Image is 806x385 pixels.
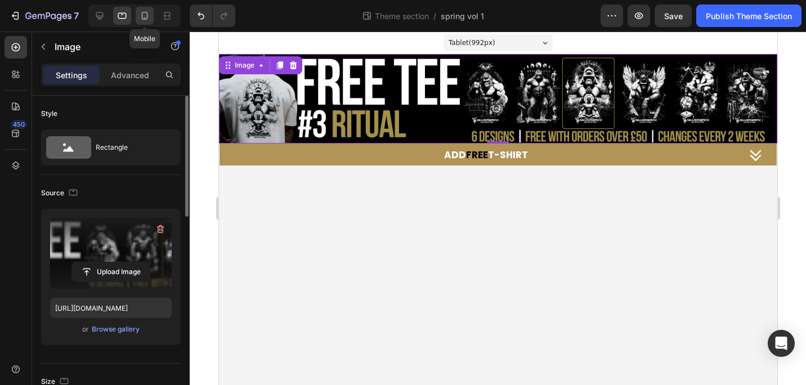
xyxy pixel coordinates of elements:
[441,10,484,22] span: spring vol 1
[5,5,84,27] button: 7
[664,11,683,21] span: Save
[91,324,140,335] button: Browse gallery
[225,117,247,130] span: ADD
[41,109,57,119] div: Style
[82,323,89,336] span: or
[768,330,795,357] div: Open Intercom Messenger
[433,10,436,22] span: /
[269,117,309,130] span: T-SHIRT
[50,298,172,318] input: https://example.com/image.jpg
[111,69,149,81] p: Advanced
[655,5,692,27] button: Save
[219,32,777,385] iframe: Design area
[41,186,80,201] div: Source
[56,69,87,81] p: Settings
[96,135,164,160] div: Rectangle
[55,40,150,53] p: Image
[190,5,235,27] div: Undo/Redo
[373,10,431,22] span: Theme section
[74,9,79,23] p: 7
[247,117,269,130] span: FREE
[11,120,27,129] div: 450
[696,5,801,27] button: Publish Theme Section
[706,10,792,22] div: Publish Theme Section
[71,262,150,282] button: Upload Image
[92,324,140,334] div: Browse gallery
